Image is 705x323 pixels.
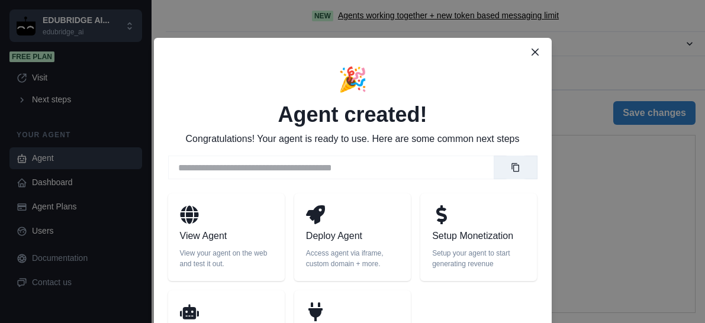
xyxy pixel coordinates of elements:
[306,229,399,243] p: Deploy Agent
[338,62,368,97] p: 🎉
[432,229,525,243] p: Setup Monetization
[278,102,427,127] h2: Agent created!
[432,248,525,269] p: Setup your agent to start generating revenue
[180,229,273,243] p: View Agent
[526,43,545,62] button: Close
[306,248,399,269] p: Access agent via iframe, custom domain + more.
[504,156,527,179] button: Copy link
[180,248,273,269] p: View your agent on the web and test it out.
[186,132,520,146] p: Congratulations! Your agent is ready to use. Here are some common next steps
[168,193,285,281] a: View AgentView your agent on the web and test it out.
